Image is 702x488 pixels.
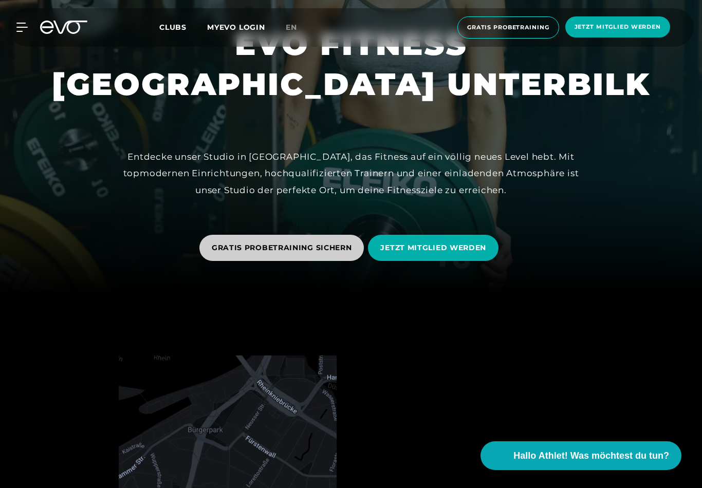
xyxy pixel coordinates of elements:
[513,449,669,463] span: Hallo Athlet! Was möchtest du tun?
[212,242,352,253] span: GRATIS PROBETRAINING SICHERN
[467,23,549,32] span: Gratis Probetraining
[562,16,673,39] a: Jetzt Mitglied werden
[481,441,681,470] button: Hallo Athlet! Was möchtest du tun?
[368,227,503,269] a: JETZT MITGLIED WERDEN
[199,227,368,269] a: GRATIS PROBETRAINING SICHERN
[207,23,265,32] a: MYEVO LOGIN
[575,23,661,31] span: Jetzt Mitglied werden
[120,148,582,198] div: Entdecke unser Studio in [GEOGRAPHIC_DATA], das Fitness auf ein völlig neues Level hebt. Mit topm...
[286,23,297,32] span: en
[286,22,309,33] a: en
[52,24,651,104] h1: EVO FITNESS [GEOGRAPHIC_DATA] UNTERBILK
[159,22,207,32] a: Clubs
[380,242,486,253] span: JETZT MITGLIED WERDEN
[159,23,187,32] span: Clubs
[454,16,562,39] a: Gratis Probetraining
